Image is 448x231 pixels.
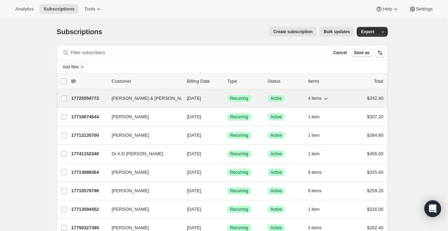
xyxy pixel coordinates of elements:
span: [DATE] [187,188,201,193]
div: 17710579796[PERSON_NAME][DATE]SuccessRecurringSuccessActive8 items$259.20 [71,186,384,196]
button: 8 items [308,186,330,196]
span: Add filter [63,64,79,70]
p: Customer [112,78,181,85]
button: [PERSON_NAME] [108,167,177,178]
button: Save as [351,49,372,57]
button: 1 item [308,131,327,140]
span: $325.60 [367,170,384,175]
span: $456.00 [367,151,384,156]
button: Bulk updates [319,27,354,37]
span: Recurring [230,96,248,101]
span: 1 item [308,151,320,157]
div: 17741152340Dr A D [PERSON_NAME][DATE]SuccessRecurringSuccessActive1 item$456.00 [71,149,384,159]
span: Active [271,170,282,175]
span: [DATE] [187,170,201,175]
span: [PERSON_NAME] [112,132,149,139]
span: [DATE] [187,96,201,101]
p: 17725554772 [71,95,106,102]
span: Active [271,114,282,120]
input: Filter subscribers [71,48,326,58]
p: 17713594452 [71,206,106,213]
span: Subscriptions [57,28,102,36]
button: Add filter [60,63,87,71]
span: [DATE] [187,207,201,212]
div: Type [227,78,262,85]
span: 5 items [308,225,322,231]
span: Active [271,151,282,157]
p: Status [268,78,303,85]
span: Active [271,188,282,194]
span: Cancel [333,50,347,55]
span: Recurring [230,133,248,138]
span: Active [271,133,282,138]
div: 17716674644[PERSON_NAME][DATE]SuccessRecurringSuccessActive1 item$307.20 [71,112,384,122]
div: Items [308,78,343,85]
span: Recurring [230,170,248,175]
p: 17713889364 [71,169,106,176]
span: Create subscription [273,29,312,35]
span: Recurring [230,114,248,120]
span: $384.80 [367,133,384,138]
button: 4 items [308,94,330,103]
span: $259.20 [367,188,384,193]
p: Total [374,78,383,85]
button: Help [371,4,403,14]
span: Settings [416,6,433,12]
span: Help [383,6,392,12]
span: [PERSON_NAME] [112,206,149,213]
span: Bulk updates [324,29,350,35]
p: Billing Date [187,78,222,85]
p: 17713135700 [71,132,106,139]
span: 8 items [308,170,322,175]
button: Subscriptions [39,4,79,14]
span: Subscriptions [44,6,75,12]
span: Dr A D [PERSON_NAME] [112,150,163,157]
span: Recurring [230,225,248,231]
span: [PERSON_NAME] & [PERSON_NAME] [112,95,192,102]
span: $307.20 [367,114,384,119]
div: 17713889364[PERSON_NAME][DATE]SuccessRecurringSuccessActive8 items$325.60 [71,167,384,177]
span: 1 item [308,207,320,212]
button: [PERSON_NAME] [108,130,177,141]
p: 17716674644 [71,113,106,120]
button: Analytics [11,4,38,14]
div: 17713594452[PERSON_NAME][DATE]SuccessRecurringSuccessActive1 item$316.00 [71,204,384,214]
span: 4 items [308,96,322,101]
p: 17741152340 [71,150,106,157]
p: 17710579796 [71,187,106,194]
span: 8 items [308,188,322,194]
button: Settings [405,4,437,14]
button: Tools [80,4,106,14]
button: Dr A D [PERSON_NAME] [108,148,177,159]
span: Analytics [15,6,34,12]
button: [PERSON_NAME] [108,111,177,122]
p: ID [71,78,106,85]
span: 1 item [308,114,320,120]
span: [DATE] [187,151,201,156]
button: 1 item [308,204,327,214]
span: Save as [354,50,370,55]
span: $262.40 [367,225,384,230]
span: Active [271,96,282,101]
button: 8 items [308,167,330,177]
span: Recurring [230,188,248,194]
span: Recurring [230,151,248,157]
span: Export [361,29,374,35]
div: 17713135700[PERSON_NAME][DATE]SuccessRecurringSuccessActive1 item$384.80 [71,131,384,140]
span: [DATE] [187,133,201,138]
span: Recurring [230,207,248,212]
button: 1 item [308,112,327,122]
button: [PERSON_NAME] [108,204,177,215]
button: 1 item [308,149,327,159]
span: [DATE] [187,225,201,230]
span: [PERSON_NAME] [112,169,149,176]
span: Active [271,225,282,231]
span: [PERSON_NAME] [112,113,149,120]
span: [PERSON_NAME] [112,187,149,194]
span: Tools [84,6,95,12]
button: [PERSON_NAME] [108,185,177,196]
button: Cancel [330,49,349,57]
span: $242.40 [367,96,384,101]
button: Sort the results [375,48,385,58]
button: Create subscription [269,27,317,37]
